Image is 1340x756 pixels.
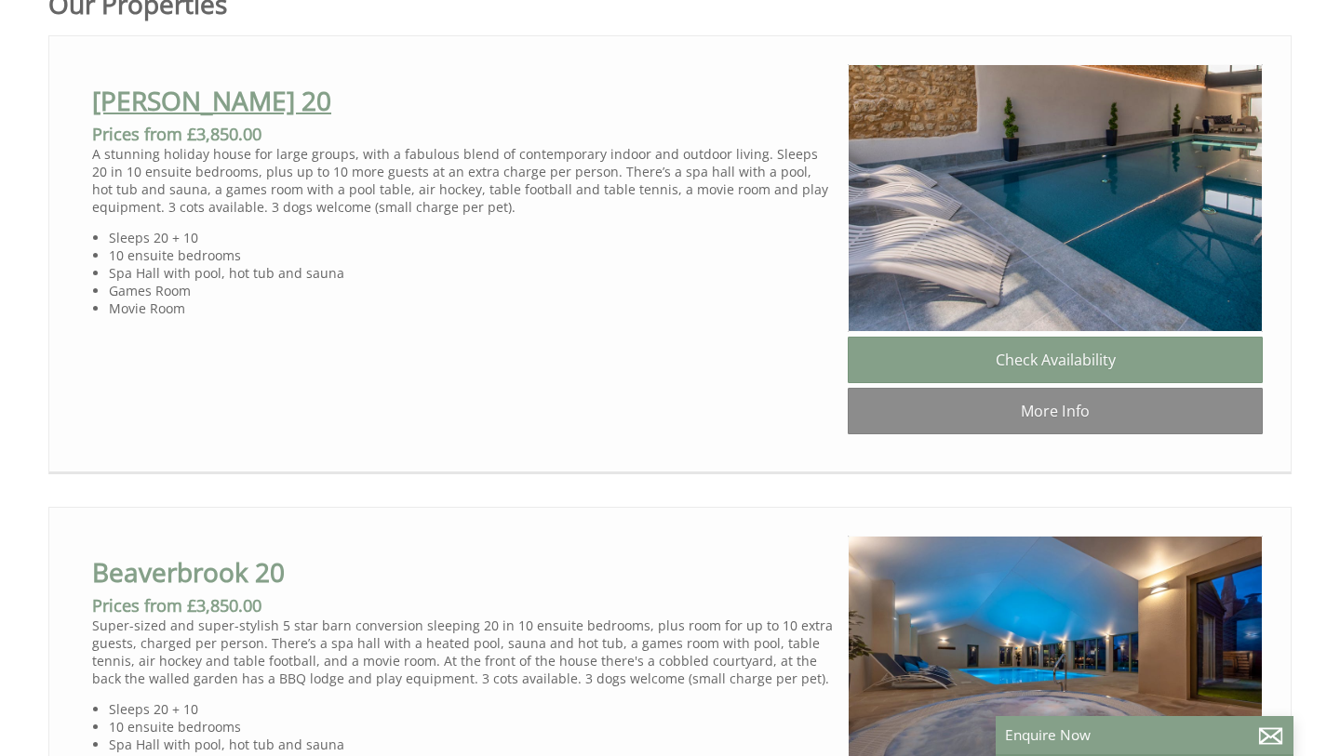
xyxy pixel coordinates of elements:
[109,229,833,246] li: Sleeps 20 + 10
[848,337,1263,383] a: Check Availability
[109,246,833,264] li: 10 ensuite bedrooms
[92,554,285,590] a: Beaverbrook 20
[92,123,833,145] h3: Prices from £3,850.00
[109,700,833,718] li: Sleeps 20 + 10
[92,594,833,617] h3: Prices from £3,850.00
[109,736,833,753] li: Spa Hall with pool, hot tub and sauna
[92,83,331,118] a: [PERSON_NAME] 20
[848,64,1263,333] img: Churchill_20_somerset_sleeps20_spa1_pool_spa_bbq_family_celebration_.content.original.jpg
[109,718,833,736] li: 10 ensuite bedrooms
[848,388,1263,434] a: More Info
[92,145,833,216] p: A stunning holiday house for large groups, with a fabulous blend of contemporary indoor and outdo...
[109,264,833,282] li: Spa Hall with pool, hot tub and sauna
[109,299,833,317] li: Movie Room
[1005,725,1284,745] p: Enquire Now
[109,282,833,299] li: Games Room
[92,617,833,687] p: Super-sized and super-stylish 5 star barn conversion sleeping 20 in 10 ensuite bedrooms, plus roo...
